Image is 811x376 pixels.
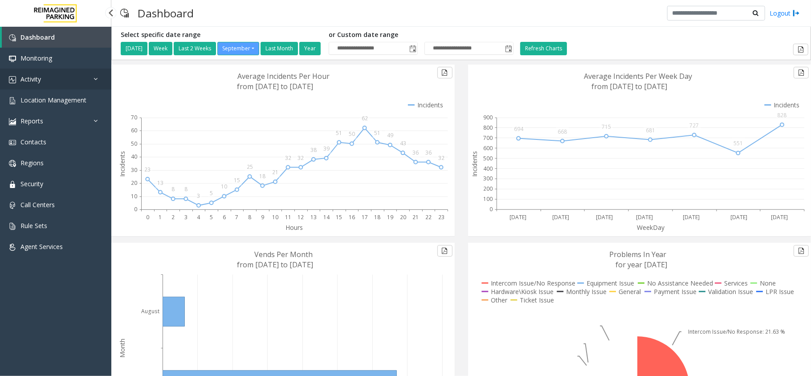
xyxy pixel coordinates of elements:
button: Last Month [261,42,298,55]
span: Activity [20,75,41,83]
img: 'icon' [9,34,16,41]
text: Intercom Issue/No Response: 21.63 % [689,328,786,335]
text: 51 [336,129,342,137]
text: 3 [184,213,187,221]
img: pageIcon [120,2,129,24]
text: 3 [197,192,200,200]
span: Monitoring [20,54,52,62]
h5: Select specific date range [121,31,322,39]
text: Incidents [470,151,479,177]
text: 2 [171,213,175,221]
text: [DATE] [596,213,613,221]
text: 500 [483,155,493,162]
img: 'icon' [9,223,16,230]
text: 32 [285,154,291,162]
text: 10 [221,183,227,191]
text: 900 [483,114,493,121]
text: 4 [197,213,201,221]
text: 50 [131,140,137,147]
span: Regions [20,159,44,167]
text: 70 [131,114,137,121]
text: Incidents [118,151,126,177]
text: 1 [159,213,162,221]
text: from [DATE] to [DATE] [237,82,313,91]
text: 32 [438,154,444,162]
text: 668 [558,128,567,135]
text: 5 [210,213,213,221]
text: 6 [223,213,226,221]
text: 0 [146,213,149,221]
text: 15 [234,176,240,184]
text: 60 [131,127,137,135]
text: 51 [374,129,380,137]
img: logout [793,8,800,18]
text: 681 [646,127,655,134]
text: Hours [286,223,303,232]
text: 551 [734,140,743,147]
text: from [DATE] to [DATE] [237,260,313,270]
text: [DATE] [636,213,653,221]
text: 22 [425,213,432,221]
text: 36 [425,149,432,156]
text: 0 [489,206,493,213]
button: Week [149,42,172,55]
span: Reports [20,117,43,125]
text: 11 [285,213,291,221]
span: Dashboard [20,33,55,41]
text: [DATE] [552,213,569,221]
span: Security [20,180,43,188]
text: 21 [272,168,278,176]
text: 30 [131,166,137,174]
span: Toggle popup [408,42,417,55]
text: 694 [513,125,523,133]
text: 20 [131,180,137,187]
button: Export to pdf [793,44,808,55]
h5: or Custom date range [329,31,513,39]
text: [DATE] [683,213,700,221]
text: 39 [323,145,330,152]
img: 'icon' [9,160,16,167]
text: 828 [778,111,787,119]
text: 13 [310,213,317,221]
text: [DATE] [509,213,526,221]
span: Toggle popup [503,42,513,55]
text: 700 [483,134,493,142]
h3: Dashboard [133,2,198,24]
button: September [217,42,259,55]
text: 40 [131,153,137,161]
text: 800 [483,124,493,131]
text: 600 [483,144,493,152]
text: 8 [248,213,251,221]
text: 16 [349,213,355,221]
text: from [DATE] to [DATE] [591,82,668,91]
text: Month [118,339,126,358]
img: 'icon' [9,76,16,83]
img: 'icon' [9,181,16,188]
text: 32 [298,154,304,162]
text: 10 [131,192,137,200]
text: 300 [483,175,493,183]
text: 100 [483,196,493,203]
text: 20 [400,213,406,221]
text: 5 [210,189,213,197]
span: Agent Services [20,242,63,251]
text: 13 [157,179,163,187]
text: 12 [298,213,304,221]
button: [DATE] [121,42,147,55]
text: 200 [483,185,493,193]
text: 727 [689,122,699,129]
text: 21 [412,213,419,221]
text: 49 [387,131,393,139]
text: 25 [247,163,253,171]
text: 8 [184,185,187,193]
text: 17 [362,213,368,221]
span: Location Management [20,96,86,104]
span: Rule Sets [20,221,47,230]
text: [DATE] [730,213,747,221]
button: Last 2 Weeks [174,42,216,55]
text: [DATE] [771,213,788,221]
text: 23 [144,166,151,173]
button: Export to pdf [794,245,809,257]
text: 7 [236,213,239,221]
img: 'icon' [9,139,16,146]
